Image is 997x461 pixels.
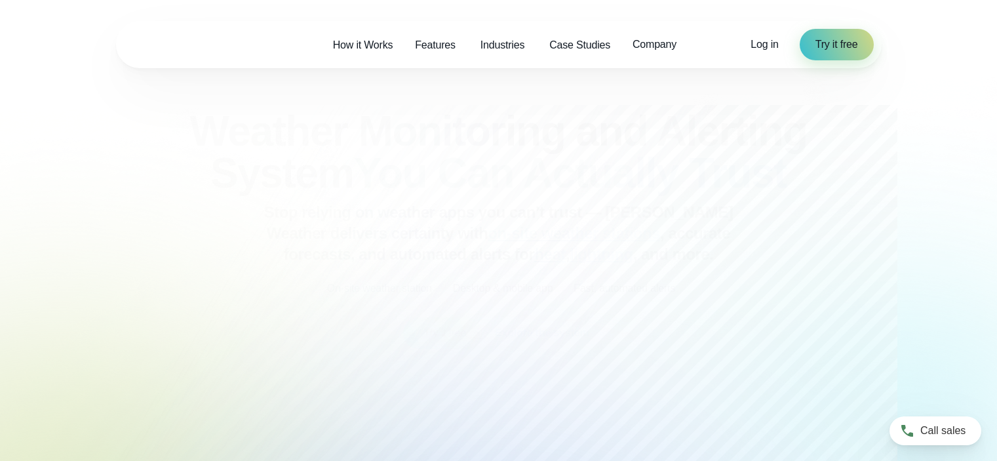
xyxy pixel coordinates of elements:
[480,37,524,53] span: Industries
[751,37,778,52] a: Log in
[633,37,676,52] span: Company
[920,423,966,439] span: Call sales
[751,39,778,50] span: Log in
[322,31,404,58] a: How it Works
[889,416,981,445] a: Call sales
[333,37,393,53] span: How it Works
[415,37,456,53] span: Features
[800,29,874,60] a: Try it free
[815,37,858,52] span: Try it free
[538,31,621,58] a: Case Studies
[549,37,610,53] span: Case Studies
